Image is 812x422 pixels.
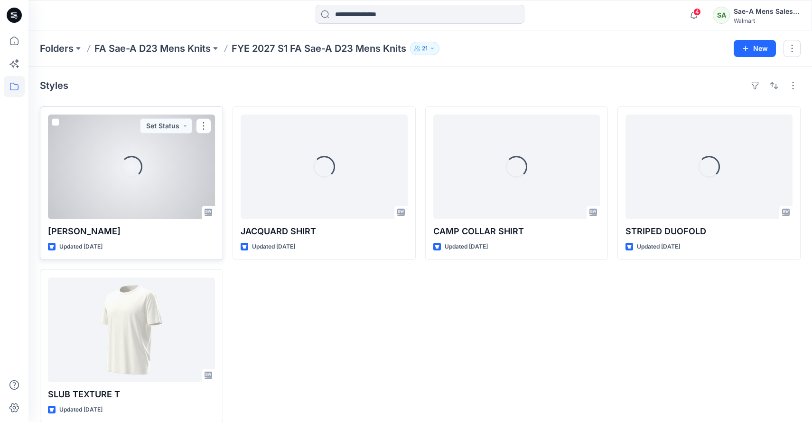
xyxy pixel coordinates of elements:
p: 21 [422,43,428,54]
p: Updated [DATE] [637,242,680,252]
p: Updated [DATE] [59,242,103,252]
button: New [734,40,776,57]
p: SLUB TEXTURE T [48,388,215,401]
div: Walmart [734,17,800,24]
p: STRIPED DUOFOLD [625,225,793,238]
button: 21 [410,42,439,55]
p: Updated [DATE] [252,242,295,252]
div: SA [713,7,730,24]
h4: Styles [40,80,68,91]
p: Updated [DATE] [445,242,488,252]
p: FYE 2027 S1 FA Sae-A D23 Mens Knits [232,42,406,55]
p: [PERSON_NAME] [48,225,215,238]
a: Folders [40,42,74,55]
div: Sae-A Mens Sales Team [734,6,800,17]
span: 4 [693,8,701,16]
p: CAMP COLLAR SHIRT [433,225,600,238]
a: FA Sae-A D23 Mens Knits [94,42,211,55]
a: SLUB TEXTURE T [48,278,215,382]
p: JACQUARD SHIRT [241,225,408,238]
p: Updated [DATE] [59,405,103,415]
